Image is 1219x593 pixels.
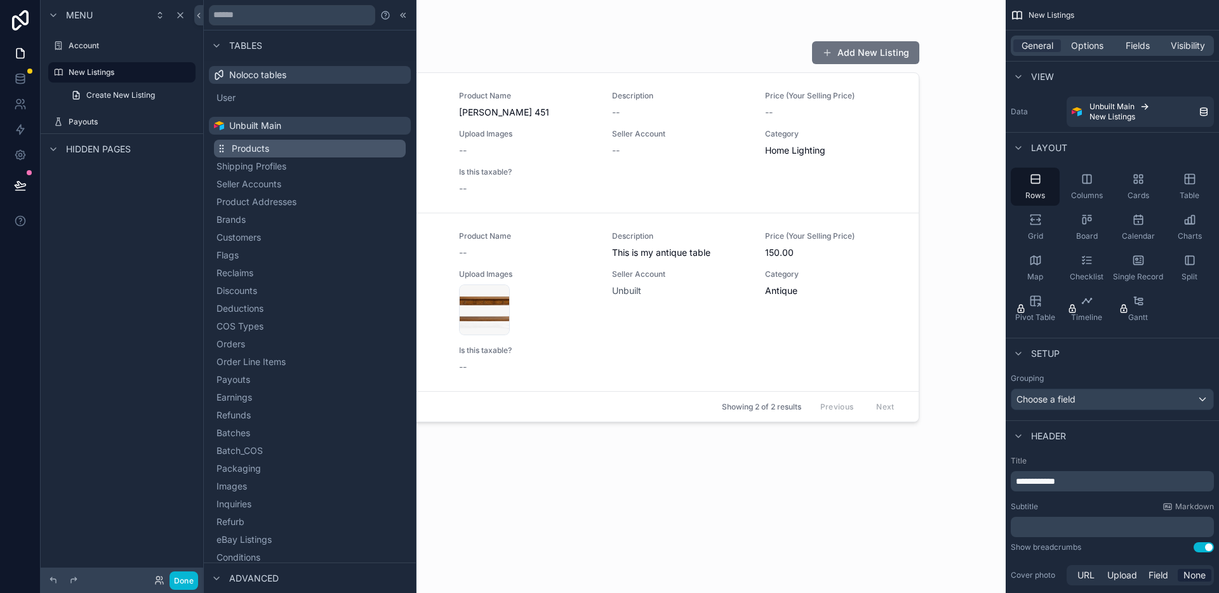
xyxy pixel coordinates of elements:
button: Deductions [214,300,406,317]
span: Product Addresses [216,196,296,208]
a: Create New Listing [63,85,196,105]
span: Visibility [1171,39,1205,52]
button: Columns [1062,168,1111,206]
span: Options [1071,39,1103,52]
span: Inquiries [216,498,251,510]
span: Checklist [1070,272,1103,282]
span: Calendar [1122,231,1155,241]
span: Field [1149,569,1168,582]
span: Hidden pages [66,143,131,156]
button: COS Types [214,317,406,335]
span: Products [232,142,269,155]
button: Batch_COS [214,442,406,460]
span: Customers [216,231,261,244]
button: Done [170,571,198,590]
button: Seller Accounts [214,175,406,193]
span: Order Line Items [216,356,286,368]
button: Product Addresses [214,193,406,211]
span: Pivot Table [1015,312,1055,323]
label: Title [1011,456,1214,466]
button: Orders [214,335,406,353]
span: Earnings [216,391,252,404]
span: Header [1031,430,1066,443]
button: Choose a field [1011,389,1214,410]
span: Payouts [216,373,250,386]
button: Timeline [1062,290,1111,328]
span: None [1183,569,1206,582]
span: Images [216,480,247,493]
label: Payouts [69,117,193,127]
button: Pivot Table [1011,290,1060,328]
span: Single Record [1113,272,1163,282]
button: Brands [214,211,406,229]
span: Fields [1126,39,1150,52]
img: Airtable Logo [214,121,224,131]
label: New Listings [69,67,188,77]
button: Packaging [214,460,406,477]
span: COS Types [216,320,263,333]
span: Timeline [1071,312,1102,323]
span: Orders [216,338,245,350]
button: Calendar [1114,208,1162,246]
button: Checklist [1062,249,1111,287]
span: Table [1180,190,1199,201]
span: Noloco tables [229,69,286,81]
span: Advanced [229,572,279,585]
label: Subtitle [1011,502,1038,512]
span: Batch_COS [216,444,263,457]
span: User [216,91,236,104]
span: Choose a field [1016,394,1076,404]
span: Seller Accounts [216,178,281,190]
a: Account [48,36,196,56]
span: Charts [1178,231,1202,241]
span: View [1031,70,1054,83]
button: Batches [214,424,406,442]
div: Show breadcrumbs [1011,542,1081,552]
span: Tables [229,39,262,52]
button: Rows [1011,168,1060,206]
button: Map [1011,249,1060,287]
span: New Listings [1029,10,1074,20]
button: Cards [1114,168,1162,206]
button: Images [214,477,406,495]
span: Gantt [1128,312,1148,323]
span: eBay Listings [216,533,272,546]
span: URL [1077,569,1095,582]
button: Charts [1165,208,1214,246]
button: Discounts [214,282,406,300]
span: Unbuilt Main [229,119,281,132]
label: Data [1011,107,1062,117]
button: Products [214,140,406,157]
label: Account [69,41,193,51]
label: Grouping [1011,373,1044,383]
span: Conditions [216,551,260,564]
span: Brands [216,213,246,226]
span: Cards [1128,190,1149,201]
div: scrollable content [1011,517,1214,537]
span: Markdown [1175,502,1214,512]
button: User [214,89,406,107]
span: Showing 2 of 2 results [722,402,801,412]
span: Split [1182,272,1197,282]
span: Batches [216,427,250,439]
span: Shipping Profiles [216,160,286,173]
button: Board [1062,208,1111,246]
button: Reclaims [214,264,406,282]
span: General [1022,39,1053,52]
img: Airtable Logo [1072,107,1082,117]
button: Refunds [214,406,406,424]
span: Reclaims [216,267,253,279]
button: Refurb [214,513,406,531]
button: Inquiries [214,495,406,513]
span: Flags [216,249,239,262]
label: Cover photo [1011,570,1062,580]
span: Upload [1107,569,1137,582]
span: Menu [66,9,93,22]
button: Order Line Items [214,353,406,371]
button: Single Record [1114,249,1162,287]
span: Deductions [216,302,263,315]
button: eBay Listings [214,531,406,549]
span: Board [1076,231,1098,241]
span: Refunds [216,409,251,422]
span: Rows [1025,190,1045,201]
